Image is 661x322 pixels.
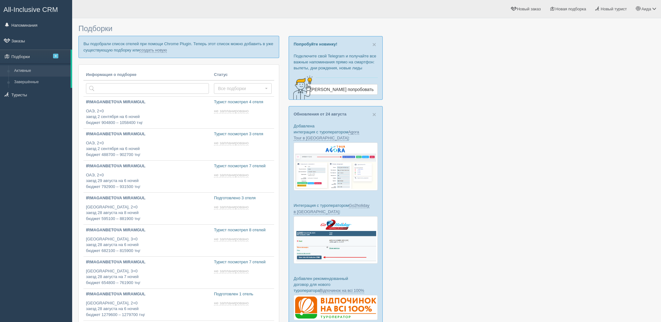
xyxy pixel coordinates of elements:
[294,276,378,293] p: Добавлен рекомендованный договор для нового туроператора
[294,41,378,47] p: Попробуйте новинку!
[214,269,250,274] a: не запланировано
[214,205,248,210] span: не запланировано
[53,54,58,58] span: 9
[294,112,346,116] a: Обновления от 24 августа
[86,163,209,169] p: IRMAGANBETOVA MIRAMGUL
[83,129,211,160] a: IRMAGANBETOVA MIRAMGUL ОАЭ, 2+0заезд 2 сентября на 6 ночейбюджет 488700 – 902700 тңг
[289,75,314,100] img: creative-idea-2907357.png
[294,53,378,71] p: Подключите свой Telegram и получайте все важные напоминания прямо на смартфон: вылеты, дни рожден...
[294,142,378,191] img: agora-tour-%D0%B7%D0%B0%D1%8F%D0%B2%D0%BA%D0%B8-%D1%81%D1%80%D0%BC-%D0%B4%D0%BB%D1%8F-%D1%82%D1%8...
[214,205,250,210] a: не запланировано
[555,7,586,11] span: Новая подборка
[83,289,211,320] a: IRMAGANBETOVA MIRAMGUL [GEOGRAPHIC_DATA], 2+0заезд 28 августа на 6 ночейбюджет 1279600 – 1279700 тңг
[214,269,248,274] span: не запланировано
[306,84,378,95] a: [PERSON_NAME] попробовать
[86,227,209,233] p: IRMAGANBETOVA MIRAMGUL
[86,268,209,286] p: [GEOGRAPHIC_DATA], 3+0 заезд 28 августа на 7 ночей бюджет 654800 – 761900 тңг
[3,6,58,13] span: All-Inclusive CRM
[83,161,211,192] a: IRMAGANBETOVA MIRAMGUL ОАЭ, 2+0заезд 29 августа на 6 ночейбюджет 792900 – 931500 тңг
[83,225,211,256] a: IRMAGANBETOVA MIRAMGUL [GEOGRAPHIC_DATA], 3+0заезд 28 августа на 6 ночейбюджет 682100 – 815900 тңг
[320,288,364,293] a: Відпочинок на всі 100%
[372,41,376,48] button: Close
[214,237,250,242] a: не запланировано
[86,172,209,190] p: ОАЭ, 2+0 заезд 29 августа на 6 ночей бюджет 792900 – 931500 тңг
[294,216,378,264] img: go2holiday-bookings-crm-for-travel-agency.png
[214,131,272,137] p: Турист посмотрел 3 отеля
[294,123,378,141] p: Добавлена интеграция с туроператором :
[214,301,248,306] span: не запланировано
[83,97,211,128] a: IRMAGANBETOVA MIRAMGUL ОАЭ, 2+0заезд 2 сентября на 6 ночейбюджет 904800 – 1058400 тңг
[83,69,211,81] th: Информация о подборке
[517,7,541,11] span: Новый заказ
[78,24,112,33] span: Подборки
[214,173,248,178] span: не запланировано
[294,202,378,214] p: Интеграция с туроператором :
[11,65,71,77] a: Активные
[372,111,376,118] span: ×
[214,259,272,265] p: Турист посмотрел 7 отелей
[78,36,279,58] p: Вы подобрали список отелей при помощи Chrome Plugin. Теперь этот список можно добавить в уже суще...
[214,291,272,297] p: Подготовлен 1 отель
[83,257,211,288] a: IRMAGANBETOVA MIRAMGUL [GEOGRAPHIC_DATA], 3+0заезд 28 августа на 7 ночейбюджет 654800 – 761900 тңг
[83,193,211,224] a: IRMAGANBETOVA MIRAMGUL [GEOGRAPHIC_DATA], 2+0заезд 28 августа на 8 ночейбюджет 595100 – 881900 тңг
[214,109,248,114] span: не запланировано
[211,69,274,81] th: Статус
[86,131,209,137] p: IRMAGANBETOVA MIRAMGUL
[214,195,272,201] p: Подготовлено 3 отеля
[214,109,250,114] a: не запланировано
[214,163,272,169] p: Турист посмотрел 7 отелей
[214,173,250,178] a: не запланировано
[86,99,209,105] p: IRMAGANBETOVA MIRAMGUL
[218,85,264,92] span: Все подборки
[86,195,209,201] p: IRMAGANBETOVA MIRAMGUL
[294,130,359,141] a: Agora Tour в [GEOGRAPHIC_DATA]
[601,7,627,11] span: Новый турист
[372,111,376,118] button: Close
[11,77,71,88] a: Завершённые
[139,48,167,53] a: создать новую
[86,259,209,265] p: IRMAGANBETOVA MIRAMGUL
[214,141,248,146] span: не запланировано
[86,83,209,94] input: Поиск по стране или туристу
[86,140,209,158] p: ОАЭ, 2+0 заезд 2 сентября на 6 ночей бюджет 488700 – 902700 тңг
[86,236,209,254] p: [GEOGRAPHIC_DATA], 3+0 заезд 28 августа на 6 ночей бюджет 682100 – 815900 тңг
[372,41,376,48] span: ×
[214,99,272,105] p: Турист посмотрел 4 отеля
[0,0,72,18] a: All-Inclusive CRM
[86,291,209,297] p: IRMAGANBETOVA MIRAMGUL
[214,237,248,242] span: не запланировано
[86,300,209,318] p: [GEOGRAPHIC_DATA], 2+0 заезд 28 августа на 6 ночей бюджет 1279600 – 1279700 тңг
[294,295,378,320] img: %D0%B4%D0%BE%D0%B3%D0%BE%D0%B2%D1%96%D1%80-%D0%B2%D1%96%D0%B4%D0%BF%D0%BE%D1%87%D0%B8%D0%BD%D0%BE...
[214,227,272,233] p: Турист посмотрел 8 отелей
[86,108,209,126] p: ОАЭ, 2+0 заезд 2 сентября на 6 ночей бюджет 904800 – 1058400 тңг
[86,204,209,222] p: [GEOGRAPHIC_DATA], 2+0 заезд 28 августа на 8 ночей бюджет 595100 – 881900 тңг
[214,141,250,146] a: не запланировано
[642,7,651,11] span: Аида
[294,203,370,214] a: Go2holiday в [GEOGRAPHIC_DATA]
[214,83,272,94] button: Все подборки
[214,301,250,306] a: не запланировано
